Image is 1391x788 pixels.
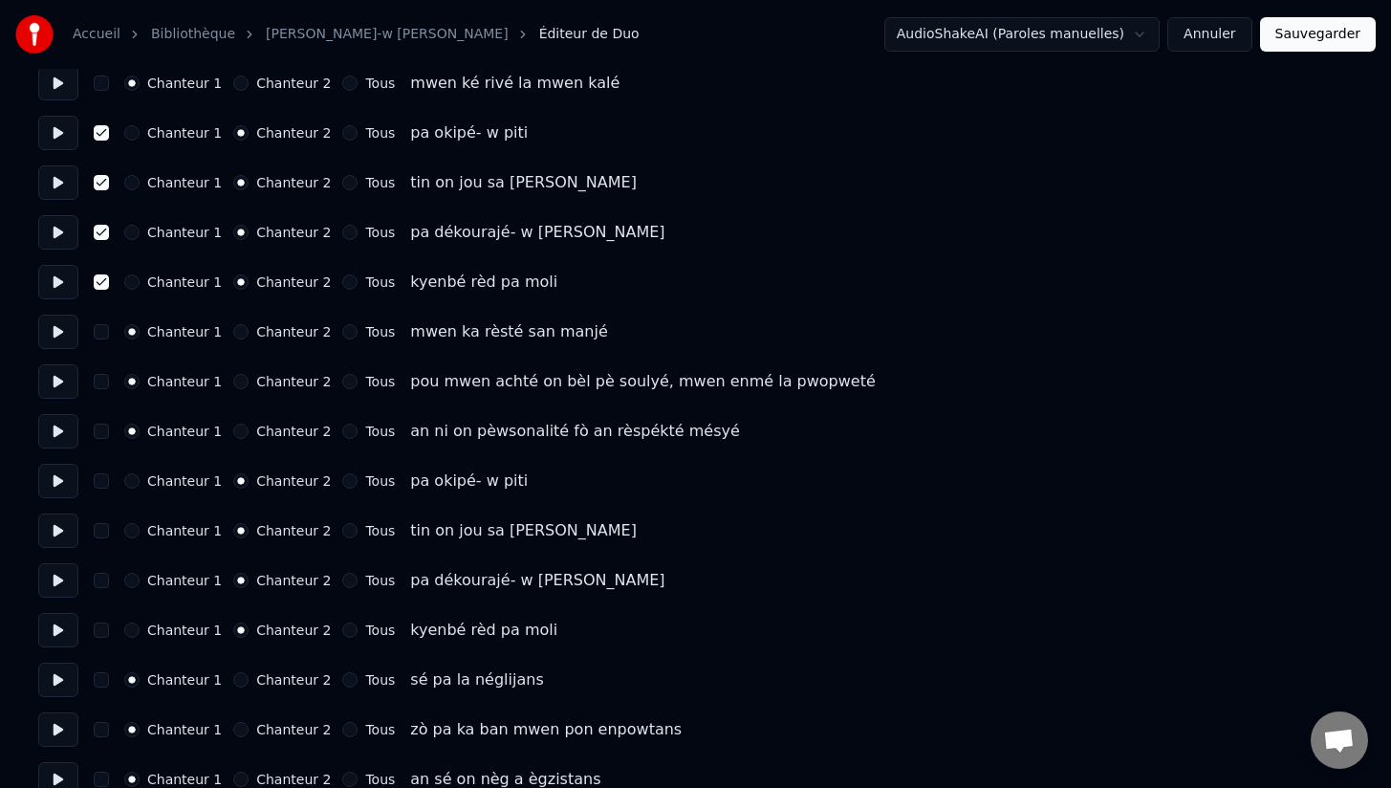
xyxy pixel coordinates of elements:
label: Chanteur 1 [147,474,222,488]
label: Tous [365,474,395,488]
div: sé pa la néglijans [410,668,543,691]
label: Chanteur 2 [256,574,331,587]
div: kyenbé rèd pa moli [410,271,557,294]
label: Tous [365,126,395,140]
label: Tous [365,524,395,537]
a: [PERSON_NAME]-w [PERSON_NAME] [266,25,509,44]
label: Chanteur 2 [256,425,331,438]
span: Éditeur de Duo [539,25,640,44]
label: Chanteur 1 [147,275,222,289]
label: Tous [365,176,395,189]
div: pa dékourajé- w [PERSON_NAME] [410,221,664,244]
a: Ouvrir le chat [1311,711,1368,769]
label: Chanteur 1 [147,673,222,687]
label: Chanteur 2 [256,226,331,239]
label: Chanteur 1 [147,375,222,388]
button: Annuler [1167,17,1251,52]
div: mwen ka rèsté san manjé [410,320,607,343]
div: mwen ké rivé la mwen kalé [410,72,619,95]
label: Chanteur 1 [147,723,222,736]
label: Tous [365,673,395,687]
label: Tous [365,624,395,637]
label: Tous [365,77,395,90]
label: Chanteur 1 [147,624,222,637]
label: Chanteur 1 [147,226,222,239]
label: Chanteur 2 [256,624,331,637]
label: Chanteur 1 [147,773,222,786]
div: pa okipé- w piti [410,121,528,144]
label: Chanteur 1 [147,524,222,537]
label: Chanteur 2 [256,375,331,388]
label: Chanteur 2 [256,275,331,289]
label: Chanteur 1 [147,425,222,438]
div: tin on jou sa [PERSON_NAME] [410,519,637,542]
label: Tous [365,425,395,438]
label: Tous [365,574,395,587]
label: Chanteur 1 [147,77,222,90]
div: an ni on pèwsonalité fò an rèspékté mésyé [410,420,739,443]
a: Accueil [73,25,120,44]
div: pou mwen achté on bèl pè soulyé, mwen enmé la pwopweté [410,370,876,393]
label: Tous [365,226,395,239]
label: Chanteur 2 [256,77,331,90]
nav: breadcrumb [73,25,640,44]
div: tin on jou sa [PERSON_NAME] [410,171,637,194]
label: Chanteur 2 [256,524,331,537]
img: youka [15,15,54,54]
a: Bibliothèque [151,25,235,44]
label: Chanteur 1 [147,574,222,587]
label: Chanteur 2 [256,126,331,140]
label: Tous [365,375,395,388]
label: Chanteur 2 [256,176,331,189]
label: Chanteur 2 [256,773,331,786]
label: Chanteur 1 [147,176,222,189]
label: Chanteur 1 [147,325,222,339]
label: Chanteur 2 [256,325,331,339]
label: Chanteur 2 [256,673,331,687]
div: pa dékourajé- w [PERSON_NAME] [410,569,664,592]
label: Tous [365,325,395,339]
label: Tous [365,275,395,289]
label: Tous [365,723,395,736]
label: Chanteur 2 [256,723,331,736]
button: Sauvegarder [1260,17,1376,52]
label: Tous [365,773,395,786]
label: Chanteur 1 [147,126,222,140]
div: pa okipé- w piti [410,470,528,492]
label: Chanteur 2 [256,474,331,488]
div: zò pa ka ban mwen pon enpowtans [410,718,682,741]
div: kyenbé rèd pa moli [410,619,557,642]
